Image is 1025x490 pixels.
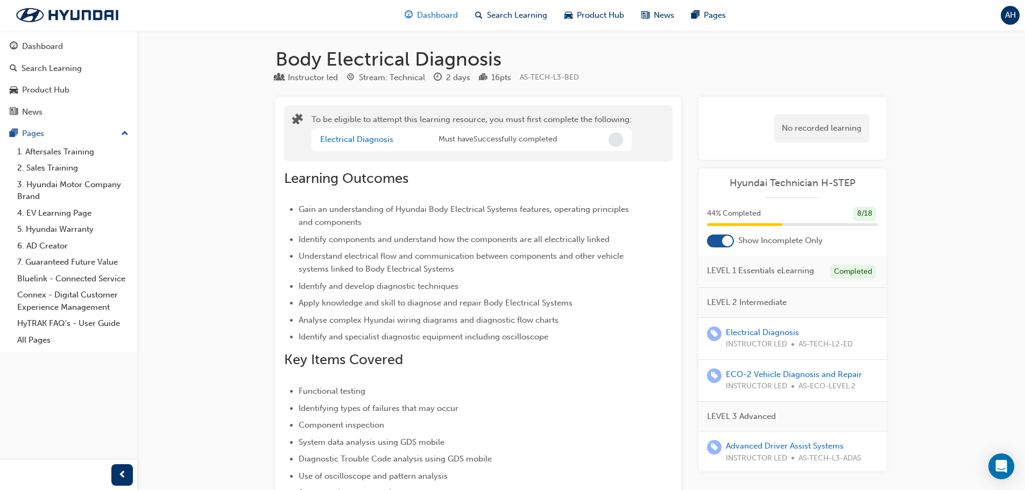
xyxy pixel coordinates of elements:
span: News [654,9,674,22]
span: Search Learning [487,9,547,22]
span: Learning Outcomes [284,170,408,187]
a: HyTRAK FAQ's - User Guide [13,315,133,332]
a: All Pages [13,332,133,349]
a: 3. Hyundai Motor Company Brand [13,176,133,205]
h1: Body Electrical Diagnosis [275,47,887,71]
div: 2 days [446,72,470,84]
span: Functional testing [299,386,365,396]
a: ECO-2 Vehicle Diagnosis and Repair [726,370,862,379]
div: Dashboard [22,40,63,53]
img: Trak [5,4,129,26]
a: Bluelink - Connected Service [13,271,133,287]
div: To be eligible to attempt this learning resource, you must first complete the following: [312,113,632,153]
span: Apply knowledge and skill to diagnose and repair Body Electrical Systems [299,298,572,308]
span: up-icon [121,127,129,141]
a: Hyundai Technician H-STEP [707,177,878,189]
span: Incomplete [609,132,623,147]
a: pages-iconPages [683,4,734,26]
span: guage-icon [10,42,18,52]
span: learningRecordVerb_ENROLL-icon [707,440,722,455]
a: News [4,102,133,122]
span: learningRecordVerb_ENROLL-icon [707,368,722,383]
span: LEVEL 2 Intermediate [707,296,787,309]
a: Electrical Diagnosis [320,134,393,144]
span: Product Hub [577,9,624,22]
a: news-iconNews [633,4,683,26]
span: Must have Successfully completed [439,133,557,146]
a: 7. Guaranteed Future Value [13,254,133,271]
span: Gain an understanding of Hyundai Body Electrical Systems features, operating principles and compo... [299,204,631,227]
a: guage-iconDashboard [396,4,466,26]
span: Dashboard [417,9,458,22]
div: Completed [830,265,876,279]
div: Search Learning [22,62,82,75]
span: search-icon [10,64,17,74]
div: Stream [347,71,425,84]
span: INSTRUCTOR LED [726,452,787,465]
span: Key Items Covered [284,351,403,368]
span: AS-TECH-L2-ED [798,338,853,351]
span: news-icon [641,9,649,22]
a: Search Learning [4,59,133,79]
span: car-icon [564,9,572,22]
button: Pages [4,124,133,144]
span: pages-icon [691,9,699,22]
span: INSTRUCTOR LED [726,338,787,351]
span: Identify and specialist diagnostic equipment including oscilloscope [299,332,548,342]
span: prev-icon [118,468,126,482]
span: INSTRUCTOR LED [726,380,787,393]
div: Duration [434,71,470,84]
div: Type [275,71,338,84]
a: 5. Hyundai Warranty [13,221,133,238]
span: LEVEL 1 Essentials eLearning [707,265,814,277]
a: car-iconProduct Hub [556,4,633,26]
span: Identifying types of failures that may occur [299,403,458,413]
a: 1. Aftersales Training [13,144,133,160]
div: Product Hub [22,84,69,96]
span: System data analysis using GDS mobile [299,437,444,447]
span: puzzle-icon [292,115,303,127]
a: Connex - Digital Customer Experience Management [13,287,133,315]
a: 2. Sales Training [13,160,133,176]
span: Show Incomplete Only [738,235,823,247]
div: Open Intercom Messenger [988,453,1014,479]
a: search-iconSearch Learning [466,4,556,26]
div: Pages [22,127,44,140]
a: Electrical Diagnosis [726,328,799,337]
span: AS-TECH-L3-ADAS [798,452,861,465]
div: Stream: Technical [359,72,425,84]
span: Use of oscilloscope and pattern analysis [299,471,448,481]
span: car-icon [10,86,18,95]
button: DashboardSearch LearningProduct HubNews [4,34,133,124]
a: Advanced Driver Assist Systems [726,441,844,451]
div: Points [479,71,511,84]
span: podium-icon [479,73,487,83]
span: Identify and develop diagnostic techniques [299,281,458,291]
span: 44 % Completed [707,208,761,220]
a: Product Hub [4,80,133,100]
span: AS-ECO-LEVEL 2 [798,380,856,393]
span: learningRecordVerb_ENROLL-icon [707,326,722,341]
span: Learning resource code [520,73,579,82]
a: Dashboard [4,37,133,56]
span: Diagnostic Trouble Code analysis using GDS mobile [299,454,492,464]
div: No recorded learning [774,114,870,143]
span: Identify components and understand how the components are all electrically linked [299,235,610,244]
span: news-icon [10,108,18,117]
button: AH [1001,6,1020,25]
span: Component inspection [299,420,384,430]
div: 8 / 18 [853,207,876,221]
div: Instructor led [288,72,338,84]
span: Understand electrical flow and communication between components and other vehicle systems linked ... [299,251,626,274]
span: pages-icon [10,129,18,139]
div: 16 pts [491,72,511,84]
span: target-icon [347,73,355,83]
span: search-icon [475,9,483,22]
span: AH [1005,9,1016,22]
a: 6. AD Creator [13,238,133,254]
span: Pages [704,9,726,22]
a: 4. EV Learning Page [13,205,133,222]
